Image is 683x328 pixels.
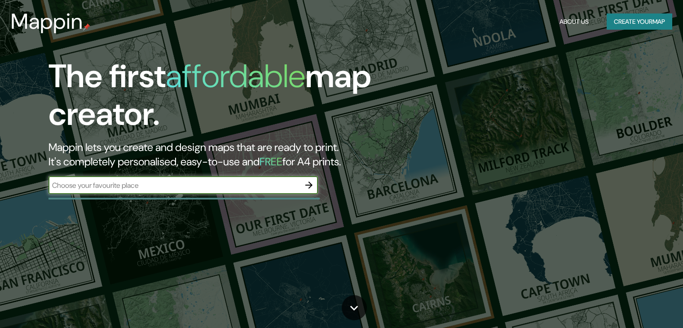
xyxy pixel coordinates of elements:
h1: The first map creator. [48,58,390,140]
h1: affordable [166,55,305,97]
h3: Mappin [11,9,83,34]
h5: FREE [260,155,282,168]
input: Choose your favourite place [48,180,300,191]
h2: Mappin lets you create and design maps that are ready to print. It's completely personalised, eas... [48,140,390,169]
button: About Us [556,13,592,30]
button: Create yourmap [607,13,672,30]
img: mappin-pin [83,23,90,31]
